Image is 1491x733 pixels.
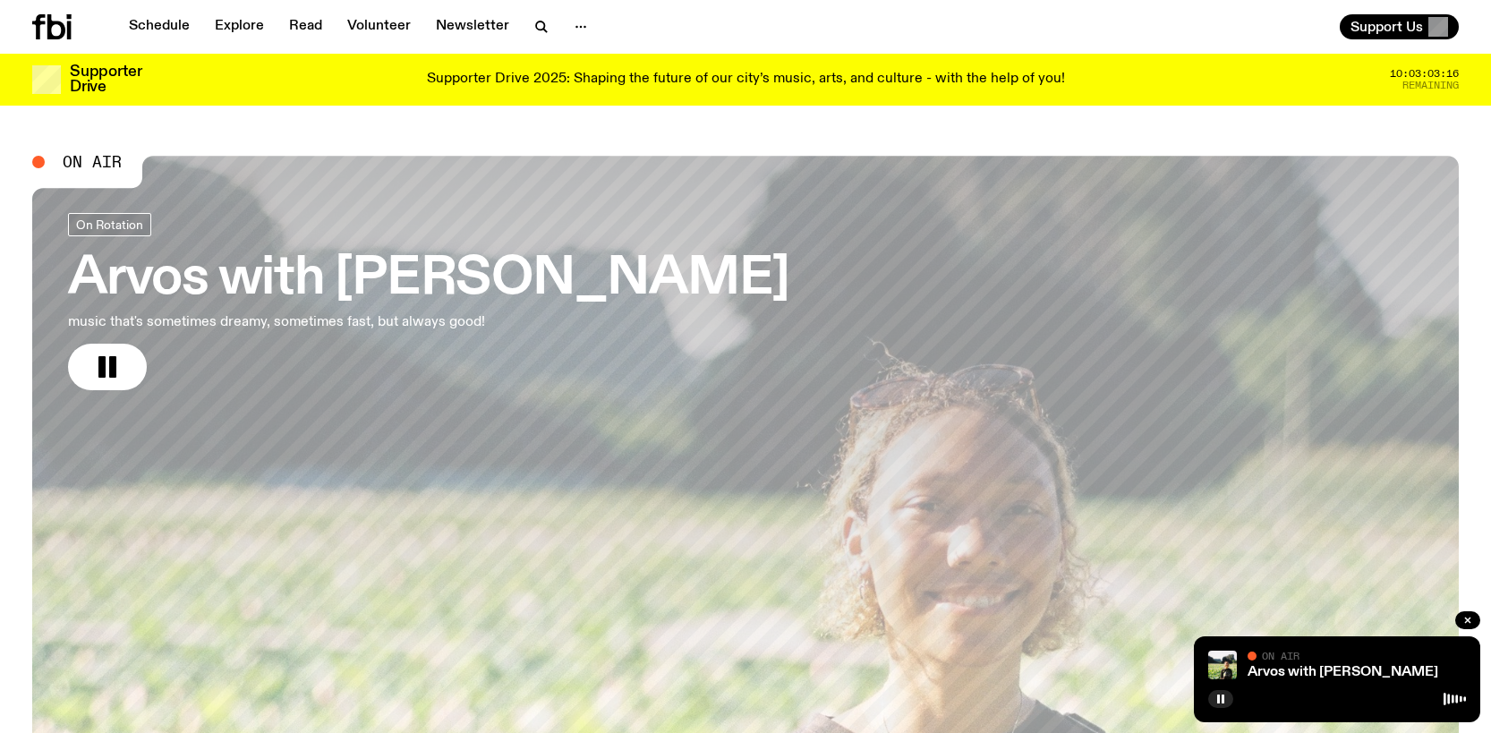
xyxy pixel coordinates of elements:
a: Read [278,14,333,39]
span: On Rotation [76,217,143,231]
h3: Arvos with [PERSON_NAME] [68,254,789,304]
span: Support Us [1350,19,1423,35]
span: On Air [63,154,122,170]
a: On Rotation [68,213,151,236]
a: Arvos with [PERSON_NAME]music that's sometimes dreamy, sometimes fast, but always good! [68,213,789,390]
a: Arvos with [PERSON_NAME] [1248,665,1438,679]
a: Volunteer [337,14,422,39]
button: Support Us [1340,14,1459,39]
h3: Supporter Drive [70,64,141,95]
span: On Air [1262,650,1299,661]
p: Supporter Drive 2025: Shaping the future of our city’s music, arts, and culture - with the help o... [427,72,1065,88]
p: music that's sometimes dreamy, sometimes fast, but always good! [68,311,526,333]
a: Schedule [118,14,200,39]
a: Explore [204,14,275,39]
img: Bri is smiling and wearing a black t-shirt. She is standing in front of a lush, green field. Ther... [1208,651,1237,679]
span: 10:03:03:16 [1390,69,1459,79]
span: Remaining [1402,81,1459,90]
a: Newsletter [425,14,520,39]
